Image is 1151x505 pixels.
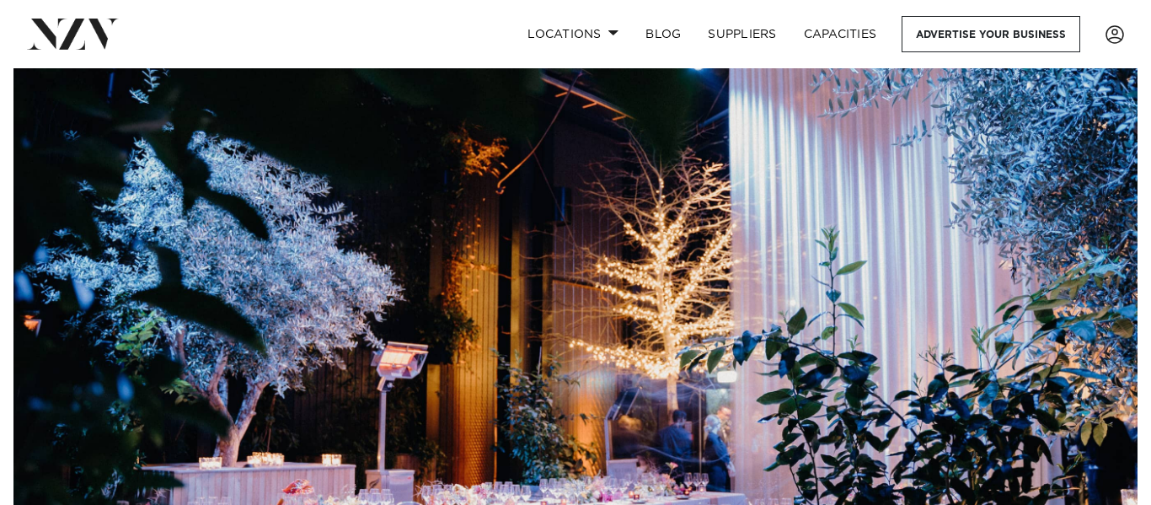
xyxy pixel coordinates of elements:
[514,16,632,52] a: Locations
[790,16,891,52] a: Capacities
[694,16,790,52] a: SUPPLIERS
[902,16,1080,52] a: Advertise your business
[27,19,119,49] img: nzv-logo.png
[632,16,694,52] a: BLOG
